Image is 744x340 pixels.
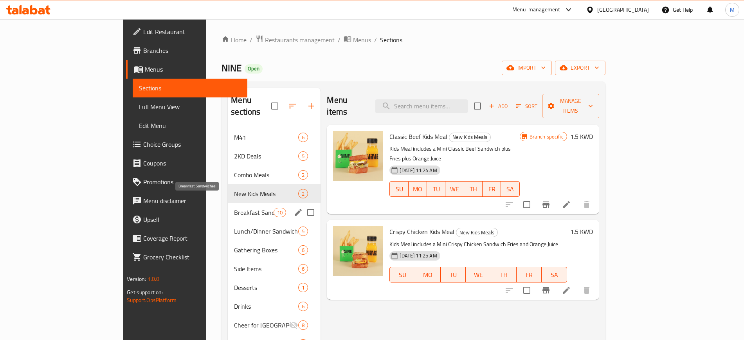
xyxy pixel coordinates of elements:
span: Sections [380,35,402,45]
span: MO [412,183,424,195]
span: MO [418,269,438,281]
span: New Kids Meals [449,133,490,142]
span: Choice Groups [143,140,241,149]
span: export [561,63,599,73]
button: Sort [514,100,539,112]
div: Desserts [234,283,298,292]
button: FR [517,267,542,282]
span: SA [545,269,564,281]
div: items [298,320,308,330]
button: SU [389,181,408,197]
div: New Kids Meals [449,133,491,142]
a: Full Menu View [133,97,247,116]
div: Drinks6 [228,297,321,316]
div: Menu-management [512,5,560,14]
span: Upsell [143,215,241,224]
div: Open [245,64,263,74]
div: Gathering Boxes [234,245,298,255]
span: Sort items [511,100,542,112]
span: 1.0.0 [148,274,160,284]
h2: Menu sections [231,94,271,118]
a: Grocery Checklist [126,248,247,266]
a: Coupons [126,154,247,173]
button: Manage items [542,94,599,118]
span: 2 [299,171,308,179]
span: Drinks [234,302,298,311]
span: TH [467,183,479,195]
img: Crispy Chicken Kids Meal [333,226,383,276]
button: edit [292,207,304,218]
p: Kids Meal includes a Mini Crispy Chicken Sandwich Fries and Orange Juice [389,239,567,249]
div: Side Items [234,264,298,273]
li: / [250,35,252,45]
span: 2 [299,190,308,198]
span: Add item [486,100,511,112]
button: export [555,61,605,75]
span: 5 [299,153,308,160]
button: Branch-specific-item [537,281,555,300]
span: M41 [234,133,298,142]
button: MO [409,181,427,197]
span: 5 [299,228,308,235]
div: Lunch/Dinner Sandwiches [234,227,298,236]
input: search [375,99,468,113]
button: SA [542,267,567,282]
svg: Inactive section [289,320,298,330]
div: items [298,283,308,292]
span: FR [520,269,539,281]
img: Classic Beef Kids Meal [333,131,383,181]
div: Cheer for [GEOGRAPHIC_DATA]8 [228,316,321,335]
span: New Kids Meals [234,189,298,198]
span: 6 [299,303,308,310]
span: Classic Beef Kids Meal [389,131,447,142]
button: MO [415,267,441,282]
button: Add section [302,97,321,115]
span: Select to update [519,282,535,299]
span: New Kids Meals [456,228,497,237]
button: Branch-specific-item [537,195,555,214]
span: 6 [299,265,308,273]
div: [GEOGRAPHIC_DATA] [597,5,649,14]
a: Edit menu item [562,200,571,209]
span: Combo Meals [234,170,298,180]
div: items [298,245,308,255]
span: Menus [145,65,241,74]
span: Edit Menu [139,121,241,130]
span: [DATE] 11:25 AM [396,252,440,259]
div: Side Items6 [228,259,321,278]
button: WE [445,181,464,197]
div: 2KD Deals5 [228,147,321,166]
a: Coverage Report [126,229,247,248]
div: Breakfast Sandwiches10edit [228,203,321,222]
div: items [298,133,308,142]
li: / [374,35,377,45]
span: Grocery Checklist [143,252,241,262]
button: delete [577,195,596,214]
span: Edit Restaurant [143,27,241,36]
a: Sections [133,79,247,97]
a: Edit Menu [133,116,247,135]
button: TH [464,181,483,197]
span: SA [504,183,516,195]
span: Sort [516,102,537,111]
div: items [298,170,308,180]
span: Manage items [549,96,593,116]
h6: 1.5 KWD [570,131,593,142]
span: 6 [299,246,308,254]
span: TU [430,183,442,195]
span: TU [444,269,463,281]
h6: 1.5 KWD [570,226,593,237]
span: SU [393,269,412,281]
span: FR [486,183,498,195]
button: TU [427,181,445,197]
button: SA [501,181,519,197]
span: Menus [353,35,371,45]
div: items [298,151,308,161]
span: Crispy Chicken Kids Meal [389,226,454,237]
button: TH [491,267,517,282]
div: Lunch/Dinner Sandwiches5 [228,222,321,241]
div: items [274,208,286,217]
span: 2KD Deals [234,151,298,161]
button: delete [577,281,596,300]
